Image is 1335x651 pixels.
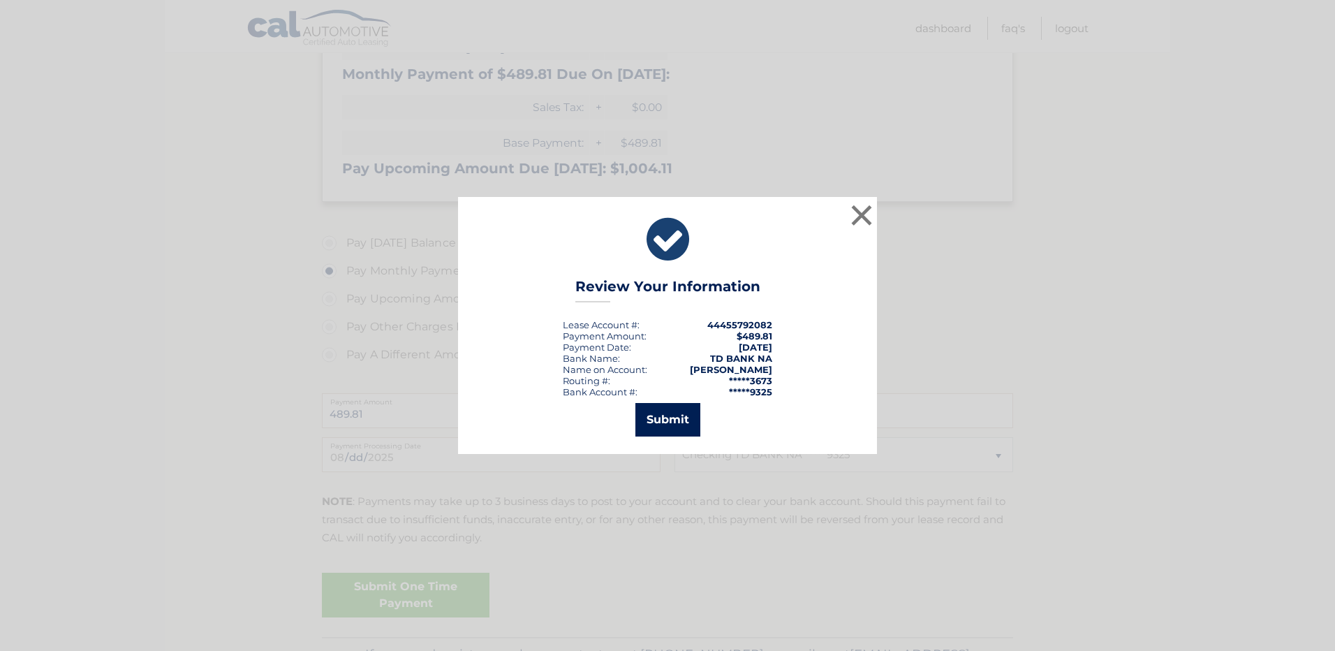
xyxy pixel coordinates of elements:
div: Name on Account: [563,364,647,375]
span: [DATE] [739,342,772,353]
strong: [PERSON_NAME] [690,364,772,375]
div: Bank Account #: [563,386,637,397]
button: Submit [635,403,700,437]
div: Bank Name: [563,353,620,364]
strong: TD BANK NA [710,353,772,364]
span: Payment Date [563,342,629,353]
h3: Review Your Information [575,278,760,302]
span: $489.81 [737,330,772,342]
button: × [848,201,876,229]
div: Payment Amount: [563,330,647,342]
div: Lease Account #: [563,319,640,330]
div: : [563,342,631,353]
div: Routing #: [563,375,610,386]
strong: 44455792082 [707,319,772,330]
